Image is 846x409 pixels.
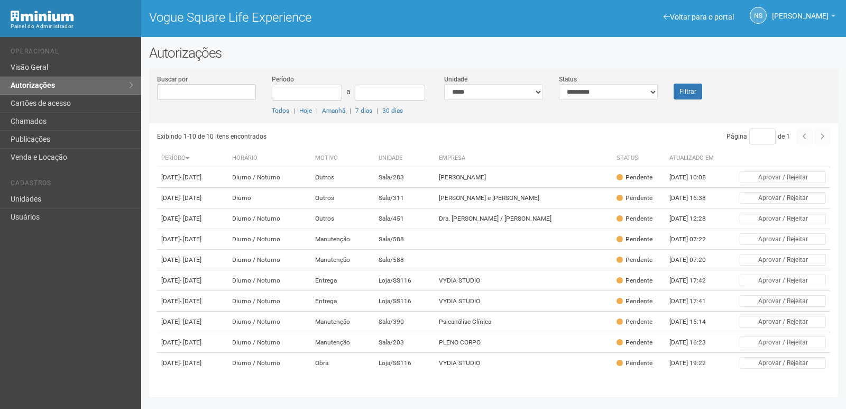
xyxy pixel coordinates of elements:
[180,339,201,346] span: - [DATE]
[149,45,838,61] h2: Autorizações
[180,359,201,367] span: - [DATE]
[435,291,612,312] td: VYDIA STUDIO
[750,7,767,24] a: NS
[617,173,652,182] div: Pendente
[157,353,228,374] td: [DATE]
[346,87,351,96] span: a
[228,250,311,270] td: Diurno / Noturno
[350,107,351,114] span: |
[435,208,612,229] td: Dra. [PERSON_NAME] / [PERSON_NAME]
[11,48,133,59] li: Operacional
[157,150,228,167] th: Período
[311,250,374,270] td: Manutenção
[374,291,435,312] td: Loja/SS116
[157,75,188,84] label: Buscar por
[435,188,612,208] td: [PERSON_NAME] e [PERSON_NAME]
[617,338,652,347] div: Pendente
[149,11,486,24] h1: Vogue Square Life Experience
[157,291,228,312] td: [DATE]
[374,353,435,374] td: Loja/SS116
[311,353,374,374] td: Obra
[617,194,652,203] div: Pendente
[740,171,826,183] button: Aprovar / Rejeitar
[272,107,289,114] a: Todos
[228,188,311,208] td: Diurno
[228,150,311,167] th: Horário
[740,233,826,245] button: Aprovar / Rejeitar
[435,353,612,374] td: VYDIA STUDIO
[293,107,295,114] span: |
[374,332,435,353] td: Sala/203
[311,150,374,167] th: Motivo
[612,150,665,167] th: Status
[374,250,435,270] td: Sala/588
[272,75,294,84] label: Período
[374,270,435,291] td: Loja/SS116
[374,167,435,188] td: Sala/283
[316,107,318,114] span: |
[617,297,652,306] div: Pendente
[311,188,374,208] td: Outros
[228,312,311,332] td: Diurno / Noturno
[11,22,133,31] div: Painel do Administrador
[617,317,652,326] div: Pendente
[674,84,702,99] button: Filtrar
[157,250,228,270] td: [DATE]
[228,167,311,188] td: Diurno / Noturno
[772,13,835,22] a: [PERSON_NAME]
[727,133,790,140] span: Página de 1
[311,291,374,312] td: Entrega
[664,13,734,21] a: Voltar para o portal
[617,276,652,285] div: Pendente
[374,150,435,167] th: Unidade
[740,275,826,286] button: Aprovar / Rejeitar
[157,129,494,144] div: Exibindo 1-10 de 10 itens encontrados
[157,188,228,208] td: [DATE]
[355,107,372,114] a: 7 dias
[740,316,826,328] button: Aprovar / Rejeitar
[299,107,312,114] a: Hoje
[435,270,612,291] td: VYDIA STUDIO
[228,208,311,229] td: Diurno / Noturno
[665,332,723,353] td: [DATE] 16:23
[444,75,467,84] label: Unidade
[157,332,228,353] td: [DATE]
[382,107,403,114] a: 30 dias
[374,229,435,250] td: Sala/588
[311,208,374,229] td: Outros
[435,150,612,167] th: Empresa
[374,312,435,332] td: Sala/390
[180,194,201,202] span: - [DATE]
[617,214,652,223] div: Pendente
[180,277,201,284] span: - [DATE]
[180,174,201,181] span: - [DATE]
[228,229,311,250] td: Diurno / Noturno
[435,167,612,188] td: [PERSON_NAME]
[665,291,723,312] td: [DATE] 17:41
[180,318,201,325] span: - [DATE]
[665,229,723,250] td: [DATE] 07:22
[180,256,201,263] span: - [DATE]
[311,270,374,291] td: Entrega
[665,312,723,332] td: [DATE] 15:14
[665,270,723,291] td: [DATE] 17:42
[665,167,723,188] td: [DATE] 10:05
[157,167,228,188] td: [DATE]
[435,312,612,332] td: Psicanálise Clínica
[740,254,826,266] button: Aprovar / Rejeitar
[157,270,228,291] td: [DATE]
[665,353,723,374] td: [DATE] 19:22
[740,213,826,224] button: Aprovar / Rejeitar
[311,312,374,332] td: Manutenção
[228,332,311,353] td: Diurno / Noturno
[740,295,826,307] button: Aprovar / Rejeitar
[740,192,826,204] button: Aprovar / Rejeitar
[559,75,577,84] label: Status
[157,208,228,229] td: [DATE]
[374,208,435,229] td: Sala/451
[376,107,378,114] span: |
[374,188,435,208] td: Sala/311
[180,215,201,222] span: - [DATE]
[311,167,374,188] td: Outros
[617,256,652,265] div: Pendente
